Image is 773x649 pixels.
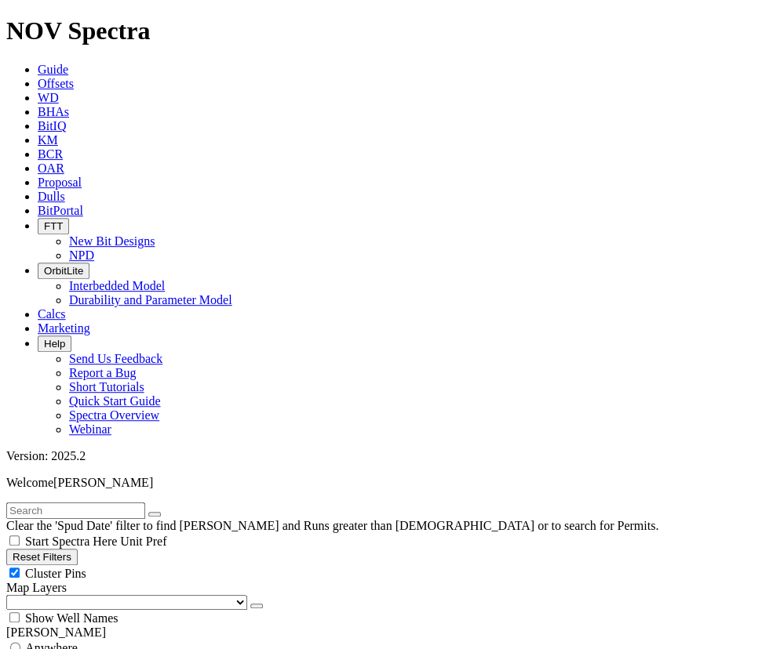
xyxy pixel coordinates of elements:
a: NPD [69,248,94,262]
span: Show Well Names [25,611,118,625]
a: Webinar [69,422,111,436]
a: BHAs [38,105,69,118]
a: Interbedded Model [69,279,165,292]
span: Unit Pref [120,535,166,548]
span: Help [44,338,65,350]
div: Version: 2025.2 [6,449,767,463]
a: Spectra Overview [69,408,159,422]
input: Search [6,502,145,519]
a: New Bit Designs [69,234,155,248]
a: Marketing [38,321,90,335]
a: Short Tutorials [69,380,144,393]
span: Map Layers [6,581,67,594]
a: KM [38,133,58,147]
span: Start Spectra Here [25,535,117,548]
span: [PERSON_NAME] [53,476,153,489]
a: BitIQ [38,119,66,132]
a: BitPortal [38,204,83,217]
button: OrbitLite [38,263,89,279]
input: Start Spectra Here [9,535,20,546]
a: BCR [38,147,63,161]
a: Guide [38,63,68,76]
a: Offsets [38,77,74,90]
a: Send Us Feedback [69,352,162,365]
div: [PERSON_NAME] [6,625,767,640]
a: Report a Bug [69,366,136,379]
span: Cluster Pins [25,567,86,580]
a: Durability and Parameter Model [69,293,232,306]
p: Welcome [6,476,767,490]
button: FTT [38,218,69,234]
a: OAR [38,161,64,175]
span: FTT [44,220,63,232]
a: WD [38,91,59,104]
a: Dulls [38,190,65,203]
a: Quick Start Guide [69,394,160,408]
button: Help [38,335,71,352]
a: Calcs [38,307,66,321]
h1: NOV Spectra [6,16,767,45]
span: Clear the 'Spud Date' filter to find [PERSON_NAME] and Runs greater than [DEMOGRAPHIC_DATA] or to... [6,519,658,532]
button: Reset Filters [6,549,78,565]
span: OrbitLite [44,265,83,277]
a: Proposal [38,176,82,189]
